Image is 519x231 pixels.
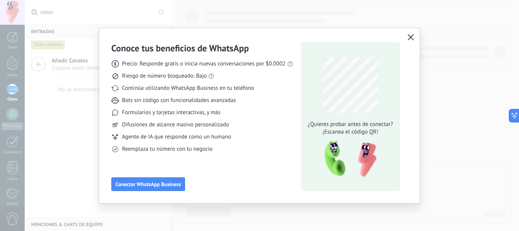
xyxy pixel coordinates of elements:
[305,121,395,128] span: ¿Quieres probar antes de conectar?
[122,121,229,129] span: Difusiones de alcance masivo personalizado
[318,139,378,180] img: qr-pic-1x.png
[122,133,231,141] span: Agente de IA que responde como un humano
[122,97,236,104] span: Bots sin código con funcionalidades avanzadas
[116,182,181,187] span: Conectar WhatsApp Business
[122,60,286,68] span: Precio: Responde gratis o inicia nuevas conversaciones por $0.0002
[122,109,220,116] span: Formularios y tarjetas interactivas, y más
[122,145,212,153] span: Reemplaza tu número con tu negocio
[111,177,185,191] button: Conectar WhatsApp Business
[111,42,249,54] h3: Conoce tus beneficios de WhatsApp
[305,128,395,136] span: ¡Escanea el código QR!
[122,84,254,92] span: Continúa utilizando WhatsApp Business en tu teléfono
[122,72,207,80] span: Riesgo de número bloqueado: Bajo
